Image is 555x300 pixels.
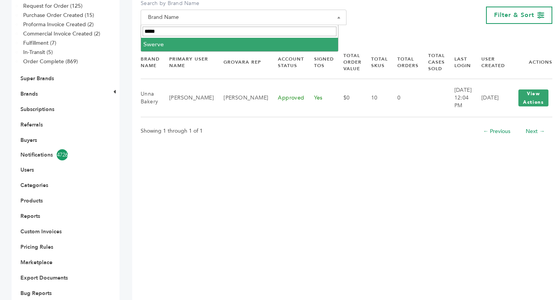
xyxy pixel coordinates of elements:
[23,21,94,28] a: Proforma Invoice Created (2)
[268,79,304,117] td: Approved
[494,11,534,19] span: Filter & Sort
[20,274,68,281] a: Export Documents
[141,10,346,25] span: Brand Name
[483,128,510,135] a: ← Previous
[20,290,52,297] a: Bug Reports
[57,149,68,160] span: 4726
[334,46,362,79] th: Total Order Value
[141,38,338,51] li: Swerve
[214,46,268,79] th: Grovara Rep
[362,79,388,117] td: 10
[304,79,334,117] td: Yes
[23,58,78,65] a: Order Complete (869)
[214,79,268,117] td: [PERSON_NAME]
[526,128,545,135] a: Next →
[20,166,34,174] a: Users
[445,79,472,117] td: [DATE] 12:04 PM
[23,12,94,19] a: Purchase Order Created (15)
[143,27,336,36] input: Search
[160,79,214,117] td: [PERSON_NAME]
[141,46,160,79] th: Brand Name
[20,149,99,160] a: Notifications4726
[268,46,304,79] th: Account Status
[334,79,362,117] td: $0
[20,197,43,204] a: Products
[20,243,53,251] a: Pricing Rules
[20,106,54,113] a: Subscriptions
[141,79,160,117] td: Unna Bakery
[23,49,53,56] a: In-Transit (5)
[20,259,52,266] a: Marketplace
[20,137,37,144] a: Buyers
[23,30,100,37] a: Commercial Invoice Created (2)
[23,2,82,10] a: Request for Order (125)
[472,79,505,117] td: [DATE]
[20,121,43,128] a: Referrals
[388,46,419,79] th: Total Orders
[20,75,54,82] a: Super Brands
[23,39,56,47] a: Fulfillment (7)
[145,12,342,23] span: Brand Name
[362,46,388,79] th: Total SKUs
[472,46,505,79] th: User Created
[141,126,203,136] p: Showing 1 through 1 of 1
[20,182,48,189] a: Categories
[518,89,548,106] button: View Actions
[20,228,62,235] a: Custom Invoices
[160,46,214,79] th: Primary User Name
[445,46,472,79] th: Last Login
[304,46,334,79] th: Signed TOS
[388,79,419,117] td: 0
[505,46,552,79] th: Actions
[20,90,38,98] a: Brands
[419,46,445,79] th: Total Cases Sold
[20,212,40,220] a: Reports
